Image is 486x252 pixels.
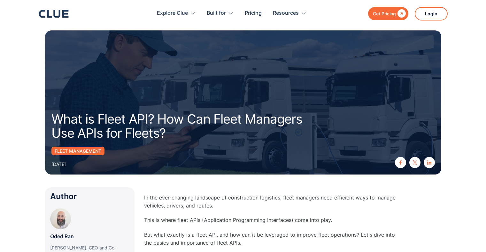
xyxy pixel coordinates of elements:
[50,232,74,240] p: Oded Ran
[396,10,406,18] div: 
[368,7,408,20] a: Get Pricing
[415,7,448,20] a: Login
[51,112,320,140] h1: What is Fleet API? How Can Fleet Managers Use APIs for Fleets?
[373,10,396,18] div: Get Pricing
[50,208,71,229] img: Oded Ran
[157,3,196,23] div: Explore Clue
[427,160,431,165] img: linkedin icon
[245,3,262,23] a: Pricing
[51,160,66,168] div: [DATE]
[207,3,226,23] div: Built for
[157,3,188,23] div: Explore Clue
[51,147,104,155] a: Fleet management
[398,160,403,165] img: facebook icon
[273,3,306,23] div: Resources
[207,3,234,23] div: Built for
[144,216,400,224] p: This is where fleet APIs (Application Programming Interfaces) come into play.
[144,194,400,210] p: In the ever-changing landscape of construction logistics, fleet managers need efficient ways to m...
[50,192,129,200] div: Author
[273,3,299,23] div: Resources
[144,231,400,247] p: But what exactly is a fleet API, and how can it be leveraged to improve fleet operations? Let's d...
[413,160,417,165] img: twitter X icon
